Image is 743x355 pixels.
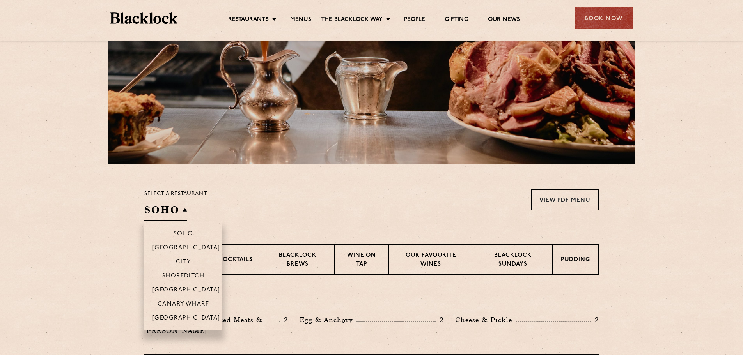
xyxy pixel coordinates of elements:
a: Menus [290,16,311,25]
p: Soho [174,231,193,238]
p: Cocktails [218,256,253,265]
a: Our News [488,16,520,25]
p: Egg & Anchovy [300,314,356,325]
p: City [176,259,191,267]
p: Blacklock Brews [269,251,326,270]
p: Shoreditch [162,273,205,281]
p: Canary Wharf [158,301,209,309]
p: [GEOGRAPHIC_DATA] [152,245,220,253]
p: 2 [436,315,443,325]
p: [GEOGRAPHIC_DATA] [152,287,220,295]
p: Wine on Tap [342,251,381,270]
p: Our favourite wines [397,251,465,270]
p: Cheese & Pickle [455,314,516,325]
img: BL_Textured_Logo-footer-cropped.svg [110,12,178,24]
p: Pudding [561,256,590,265]
h2: SOHO [144,203,187,221]
p: [GEOGRAPHIC_DATA] [152,315,220,323]
p: Select a restaurant [144,189,207,199]
h3: Pre Chop Bites [144,295,599,305]
p: 2 [591,315,599,325]
a: Restaurants [228,16,269,25]
a: The Blacklock Way [321,16,383,25]
p: 2 [280,315,288,325]
p: Blacklock Sundays [481,251,544,270]
a: Gifting [445,16,468,25]
div: Book Now [575,7,633,29]
a: View PDF Menu [531,189,599,210]
a: People [404,16,425,25]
